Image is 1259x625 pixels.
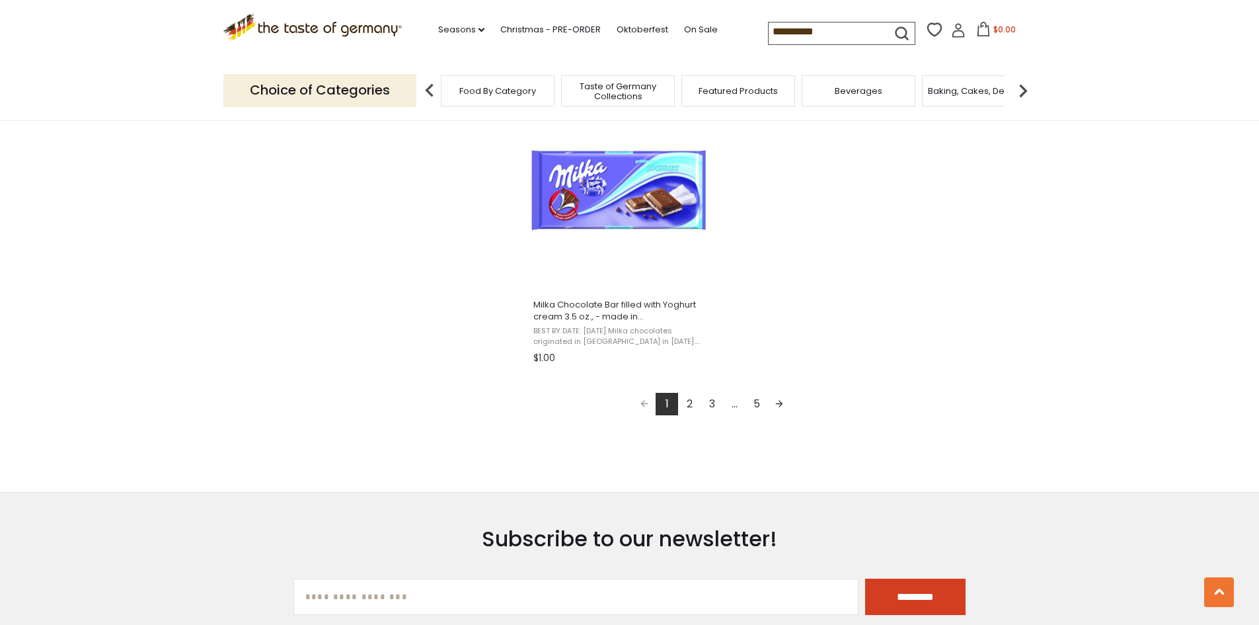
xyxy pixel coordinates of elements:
a: Food By Category [459,86,536,96]
img: previous arrow [416,77,443,104]
a: Milka Chocolate Bar filled with Yoghurt cream 3.5 oz., - made in Germany - DEAL [531,91,706,368]
span: $0.00 [993,24,1016,35]
span: BEST BY DATE: [DATE] Milka chocolates originated in [GEOGRAPHIC_DATA] in [DATE]. The popular bran... [533,326,705,347]
a: Featured Products [699,86,778,96]
a: 5 [745,393,768,415]
img: Milka Yoghurt Chocolate Bar [531,103,706,278]
a: Christmas - PRE-ORDER [500,22,601,37]
span: $1.00 [533,351,555,365]
img: next arrow [1010,77,1036,104]
a: Seasons [438,22,484,37]
div: Pagination [533,393,891,419]
p: Choice of Categories [223,74,416,106]
span: Milka Chocolate Bar filled with Yoghurt cream 3.5 oz., - made in [GEOGRAPHIC_DATA] - DEAL [533,299,705,323]
a: 3 [701,393,723,415]
a: On Sale [684,22,718,37]
a: Taste of Germany Collections [565,81,671,101]
a: 1 [656,393,678,415]
a: Beverages [835,86,882,96]
a: Baking, Cakes, Desserts [928,86,1030,96]
a: Oktoberfest [617,22,668,37]
h3: Subscribe to our newsletter! [293,526,966,552]
a: 2 [678,393,701,415]
button: $0.00 [968,22,1024,42]
span: ... [723,393,745,415]
a: Next page [768,393,790,415]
